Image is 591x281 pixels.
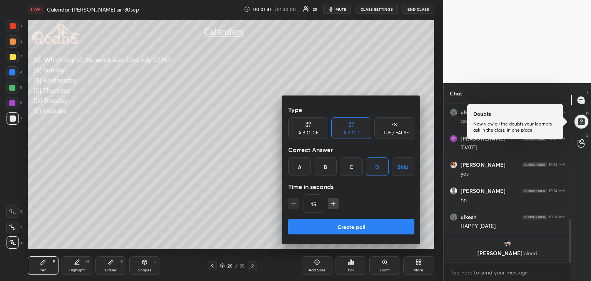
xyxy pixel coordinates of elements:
[298,130,319,135] div: A B C D E
[314,157,337,176] div: B
[343,130,360,135] div: A B C D
[392,157,414,176] button: Skip
[288,102,414,117] div: Type
[366,157,389,176] div: D
[380,130,409,135] div: TRUE / FALSE
[288,179,414,194] div: Time in seconds
[288,219,414,234] button: Create poll
[340,157,362,176] div: C
[288,142,414,157] div: Correct Answer
[288,157,311,176] div: A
